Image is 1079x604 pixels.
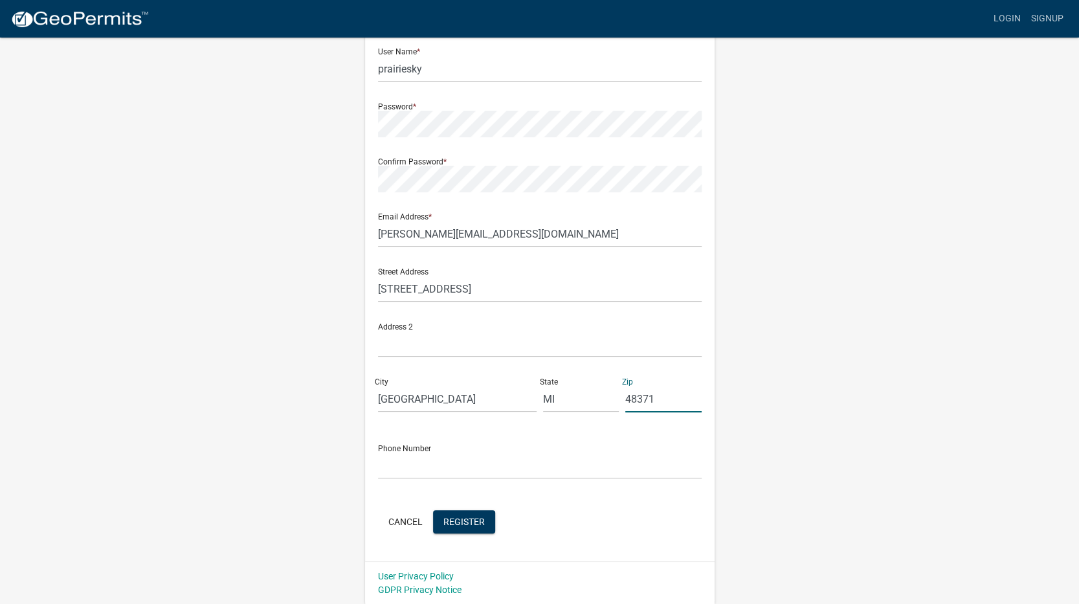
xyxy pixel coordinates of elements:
[378,510,433,533] button: Cancel
[378,571,454,581] a: User Privacy Policy
[988,6,1026,31] a: Login
[443,516,485,526] span: Register
[1026,6,1069,31] a: Signup
[378,585,462,595] a: GDPR Privacy Notice
[433,510,495,533] button: Register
